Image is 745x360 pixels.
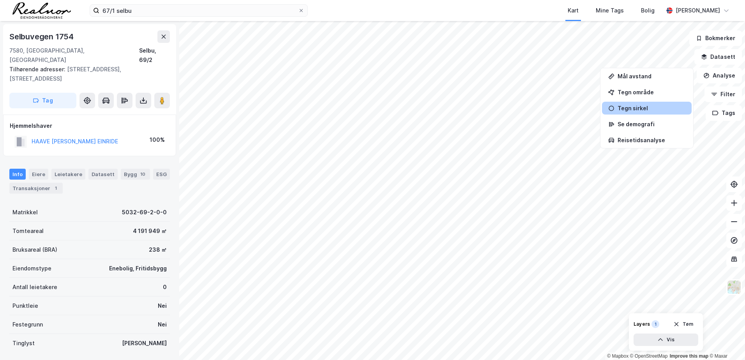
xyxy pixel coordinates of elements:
div: Info [9,169,26,180]
div: Nei [158,301,167,311]
div: Tomteareal [12,226,44,236]
div: Bruksareal (BRA) [12,245,57,254]
button: Tag [9,93,76,108]
div: [PERSON_NAME] [122,339,167,348]
a: Improve this map [670,353,708,359]
img: Z [727,280,741,295]
div: Bolig [641,6,655,15]
div: Hjemmelshaver [10,121,169,131]
button: Vis [634,334,698,346]
div: Eiendomstype [12,264,51,273]
div: Tegn område [618,89,685,95]
div: Selbuvegen 1754 [9,30,75,43]
div: Mål avstand [618,73,685,79]
div: 7580, [GEOGRAPHIC_DATA], [GEOGRAPHIC_DATA] [9,46,139,65]
div: Se demografi [618,121,685,127]
a: OpenStreetMap [630,353,668,359]
span: Tilhørende adresser: [9,66,67,72]
div: Eiere [29,169,48,180]
input: Søk på adresse, matrikkel, gårdeiere, leietakere eller personer [99,5,298,16]
div: 100% [150,135,165,145]
div: Layers [634,321,650,327]
div: Kontrollprogram for chat [706,323,745,360]
button: Filter [704,86,742,102]
div: Festegrunn [12,320,43,329]
div: 4 191 949 ㎡ [133,226,167,236]
div: Mine Tags [596,6,624,15]
div: Selbu, 69/2 [139,46,170,65]
div: ESG [153,169,170,180]
div: 238 ㎡ [149,245,167,254]
button: Bokmerker [689,30,742,46]
a: Mapbox [607,353,628,359]
div: Leietakere [51,169,85,180]
div: [PERSON_NAME] [676,6,720,15]
div: Kart [568,6,579,15]
div: Datasett [88,169,118,180]
div: Tegn sirkel [618,105,685,111]
div: Antall leietakere [12,282,57,292]
div: 0 [163,282,167,292]
div: Enebolig, Fritidsbygg [109,264,167,273]
button: Tøm [668,318,698,330]
button: Tags [706,105,742,121]
div: Tinglyst [12,339,35,348]
div: Bygg [121,169,150,180]
div: 5032-69-2-0-0 [122,208,167,217]
div: 10 [139,170,147,178]
iframe: Chat Widget [706,323,745,360]
div: 1 [52,184,60,192]
div: Nei [158,320,167,329]
div: Punktleie [12,301,38,311]
button: Datasett [694,49,742,65]
div: 1 [651,320,659,328]
div: Matrikkel [12,208,38,217]
button: Analyse [697,68,742,83]
img: realnor-logo.934646d98de889bb5806.png [12,2,71,19]
div: Transaksjoner [9,183,63,194]
div: Reisetidsanalyse [618,137,685,143]
div: [STREET_ADDRESS], [STREET_ADDRESS] [9,65,164,83]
